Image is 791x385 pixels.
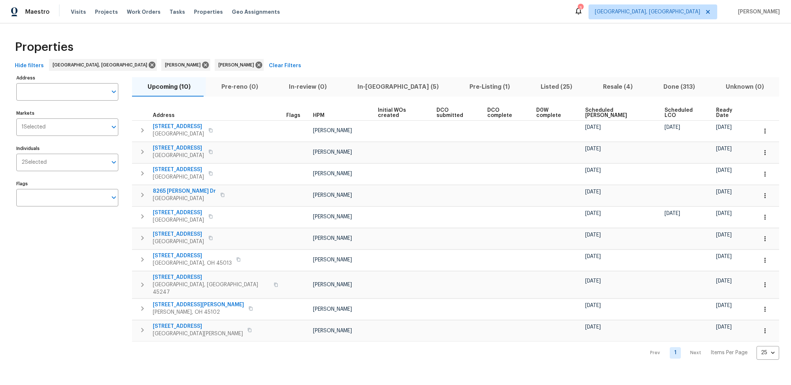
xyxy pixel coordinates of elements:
[153,231,204,238] span: [STREET_ADDRESS]
[269,61,301,71] span: Clear Filters
[592,82,643,92] span: Resale (4)
[109,122,119,132] button: Open
[585,254,601,259] span: [DATE]
[25,8,50,16] span: Maestro
[716,108,744,118] span: Ready Date
[716,324,732,330] span: [DATE]
[665,211,680,216] span: [DATE]
[153,252,232,260] span: [STREET_ADDRESS]
[153,209,204,216] span: [STREET_ADDRESS]
[165,61,204,69] span: [PERSON_NAME]
[153,281,269,296] span: [GEOGRAPHIC_DATA], [GEOGRAPHIC_DATA] 45247
[95,8,118,16] span: Projects
[153,238,204,245] span: [GEOGRAPHIC_DATA]
[313,113,324,118] span: HPM
[153,323,243,330] span: [STREET_ADDRESS]
[313,128,352,133] span: [PERSON_NAME]
[22,124,46,130] span: 1 Selected
[716,211,732,216] span: [DATE]
[153,144,204,152] span: [STREET_ADDRESS]
[136,82,201,92] span: Upcoming (10)
[585,324,601,330] span: [DATE]
[15,43,73,51] span: Properties
[715,82,775,92] span: Unknown (0)
[153,173,204,181] span: [GEOGRAPHIC_DATA]
[313,171,352,176] span: [PERSON_NAME]
[215,59,264,71] div: [PERSON_NAME]
[716,168,732,173] span: [DATE]
[458,82,521,92] span: Pre-Listing (1)
[665,108,703,118] span: Scheduled LCO
[278,82,337,92] span: In-review (0)
[313,193,352,198] span: [PERSON_NAME]
[16,182,118,186] label: Flags
[716,189,732,195] span: [DATE]
[716,254,732,259] span: [DATE]
[210,82,269,92] span: Pre-reno (0)
[665,125,680,130] span: [DATE]
[153,187,216,195] span: 8265 [PERSON_NAME] Dr
[16,111,118,115] label: Markets
[313,257,352,262] span: [PERSON_NAME]
[313,214,352,219] span: [PERSON_NAME]
[313,307,352,312] span: [PERSON_NAME]
[109,157,119,167] button: Open
[194,8,223,16] span: Properties
[12,59,47,73] button: Hide filters
[595,8,700,16] span: [GEOGRAPHIC_DATA], [GEOGRAPHIC_DATA]
[16,146,118,151] label: Individuals
[109,87,119,97] button: Open
[585,278,601,284] span: [DATE]
[153,130,204,138] span: [GEOGRAPHIC_DATA]
[286,113,300,118] span: Flags
[266,59,304,73] button: Clear Filters
[436,108,475,118] span: DCO submitted
[153,274,269,281] span: [STREET_ADDRESS]
[716,125,732,130] span: [DATE]
[127,8,161,16] span: Work Orders
[716,232,732,238] span: [DATE]
[153,166,204,173] span: [STREET_ADDRESS]
[585,232,601,238] span: [DATE]
[585,168,601,173] span: [DATE]
[585,211,601,216] span: [DATE]
[346,82,449,92] span: In-[GEOGRAPHIC_DATA] (5)
[16,76,118,80] label: Address
[218,61,257,69] span: [PERSON_NAME]
[153,123,204,130] span: [STREET_ADDRESS]
[313,236,352,241] span: [PERSON_NAME]
[716,278,732,284] span: [DATE]
[757,343,779,362] div: 25
[153,152,204,159] span: [GEOGRAPHIC_DATA]
[153,260,232,267] span: [GEOGRAPHIC_DATA], OH 45013
[169,9,185,14] span: Tasks
[536,108,573,118] span: D0W complete
[643,346,779,360] nav: Pagination Navigation
[153,113,175,118] span: Address
[53,61,150,69] span: [GEOGRAPHIC_DATA], [GEOGRAPHIC_DATA]
[585,125,601,130] span: [DATE]
[585,108,652,118] span: Scheduled [PERSON_NAME]
[153,309,244,316] span: [PERSON_NAME], OH 45102
[153,195,216,202] span: [GEOGRAPHIC_DATA]
[313,150,352,155] span: [PERSON_NAME]
[71,8,86,16] span: Visits
[109,192,119,203] button: Open
[670,347,681,359] a: Goto page 1
[530,82,583,92] span: Listed (25)
[652,82,706,92] span: Done (313)
[735,8,780,16] span: [PERSON_NAME]
[711,349,748,356] p: Items Per Page
[153,301,244,309] span: [STREET_ADDRESS][PERSON_NAME]
[585,303,601,308] span: [DATE]
[153,216,204,224] span: [GEOGRAPHIC_DATA]
[716,146,732,151] span: [DATE]
[313,282,352,287] span: [PERSON_NAME]
[153,330,243,337] span: [GEOGRAPHIC_DATA][PERSON_NAME]
[161,59,210,71] div: [PERSON_NAME]
[585,146,601,151] span: [DATE]
[716,303,732,308] span: [DATE]
[49,59,157,71] div: [GEOGRAPHIC_DATA], [GEOGRAPHIC_DATA]
[585,189,601,195] span: [DATE]
[313,328,352,333] span: [PERSON_NAME]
